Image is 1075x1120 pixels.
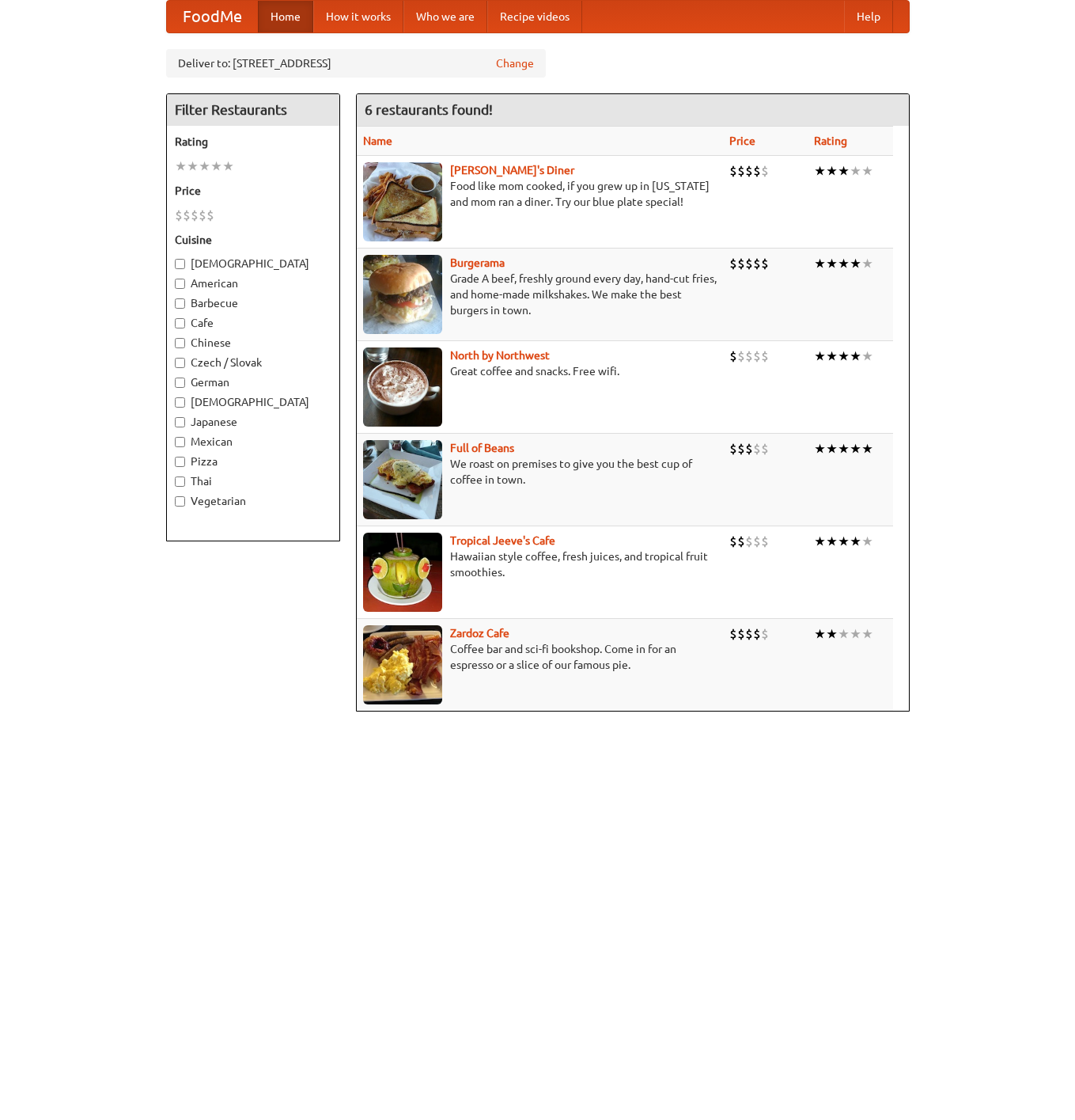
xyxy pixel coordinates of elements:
[850,533,861,550] li: ★
[838,162,850,180] li: ★
[363,363,717,379] p: Great coffee and snacks. Free wifi.
[450,256,505,269] a: Burgerama
[861,255,873,272] li: ★
[838,533,850,550] li: ★
[363,625,442,704] img: zardoz.jpg
[850,440,861,457] li: ★
[826,625,838,643] li: ★
[175,134,331,150] h5: Rating
[761,533,769,550] li: $
[175,417,185,427] input: Japanese
[363,549,717,580] p: Hawaiian style coffee, fresh juices, and tropical fruit smoothies.
[814,440,826,457] li: ★
[175,275,331,291] label: American
[450,627,509,640] a: Zardoz Cafe
[850,347,861,365] li: ★
[753,440,761,457] li: $
[175,473,331,489] label: Thai
[175,259,185,269] input: [DEMOGRAPHIC_DATA]
[175,335,331,351] label: Chinese
[175,232,331,248] h5: Cuisine
[363,271,717,318] p: Grade A beef, freshly ground every day, hand-cut fries, and home-made milkshakes. We make the bes...
[167,1,258,32] a: FoodMe
[199,158,210,175] li: ★
[814,533,826,550] li: ★
[175,207,183,224] li: $
[729,533,737,550] li: $
[826,533,838,550] li: ★
[814,255,826,272] li: ★
[861,533,873,550] li: ★
[737,625,745,643] li: $
[814,135,847,147] a: Rating
[745,162,753,180] li: $
[745,533,753,550] li: $
[313,1,403,32] a: How it works
[826,347,838,365] li: ★
[838,255,850,272] li: ★
[844,1,893,32] a: Help
[729,135,755,147] a: Price
[450,349,550,362] a: North by Northwest
[258,1,313,32] a: Home
[175,338,185,348] input: Chinese
[850,162,861,180] li: ★
[753,533,761,550] li: $
[175,256,331,271] label: [DEMOGRAPHIC_DATA]
[861,625,873,643] li: ★
[363,135,392,147] a: Name
[363,255,442,334] img: burgerama.jpg
[729,347,737,365] li: $
[814,162,826,180] li: ★
[363,347,442,427] img: north.jpg
[210,158,222,175] li: ★
[199,207,206,224] li: $
[363,641,717,673] p: Coffee bar and sci-fi bookshop. Come in for an espresso or a slice of our famous pie.
[363,440,442,519] img: beans.jpg
[753,347,761,365] li: $
[850,255,861,272] li: ★
[403,1,487,32] a: Who we are
[175,397,185,408] input: [DEMOGRAPHIC_DATA]
[206,207,214,224] li: $
[183,207,191,224] li: $
[175,355,331,370] label: Czech / Slovak
[175,158,187,175] li: ★
[753,625,761,643] li: $
[838,440,850,457] li: ★
[861,440,873,457] li: ★
[175,496,185,507] input: Vegetarian
[745,255,753,272] li: $
[450,442,514,454] a: Full of Beans
[191,207,199,224] li: $
[753,162,761,180] li: $
[175,183,331,199] h5: Price
[222,158,234,175] li: ★
[814,625,826,643] li: ★
[167,94,339,126] h4: Filter Restaurants
[838,625,850,643] li: ★
[487,1,582,32] a: Recipe videos
[838,347,850,365] li: ★
[175,457,185,467] input: Pizza
[861,347,873,365] li: ★
[175,493,331,509] label: Vegetarian
[450,534,555,547] a: Tropical Jeeve's Cafe
[761,440,769,457] li: $
[175,414,331,430] label: Japanese
[826,440,838,457] li: ★
[175,454,331,469] label: Pizza
[729,625,737,643] li: $
[175,476,185,487] input: Thai
[737,347,745,365] li: $
[175,315,331,331] label: Cafe
[761,625,769,643] li: $
[753,255,761,272] li: $
[737,162,745,180] li: $
[761,162,769,180] li: $
[450,164,574,177] a: [PERSON_NAME]'s Diner
[175,434,331,450] label: Mexican
[363,162,442,241] img: sallys.jpg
